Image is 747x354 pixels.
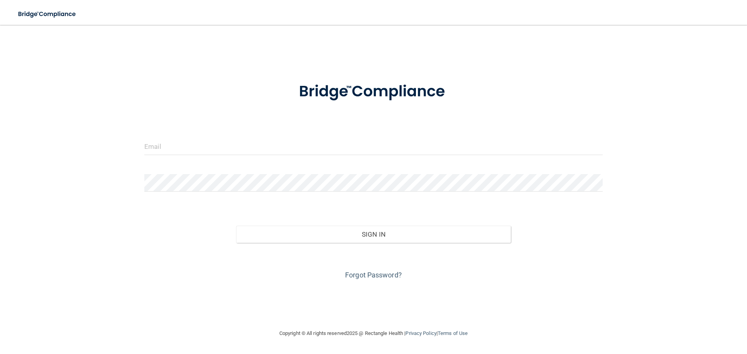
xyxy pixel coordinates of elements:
[236,226,511,243] button: Sign In
[12,6,83,22] img: bridge_compliance_login_screen.278c3ca4.svg
[405,330,436,336] a: Privacy Policy
[438,330,468,336] a: Terms of Use
[345,271,402,279] a: Forgot Password?
[283,71,464,112] img: bridge_compliance_login_screen.278c3ca4.svg
[231,321,516,346] div: Copyright © All rights reserved 2025 @ Rectangle Health | |
[144,138,603,155] input: Email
